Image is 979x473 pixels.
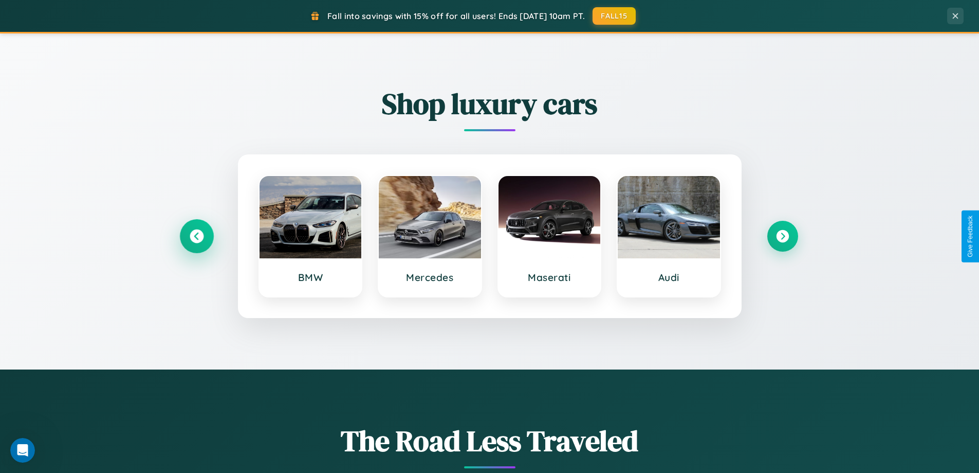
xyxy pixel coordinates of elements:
[389,271,471,284] h3: Mercedes
[181,421,798,461] h1: The Road Less Traveled
[270,271,352,284] h3: BMW
[967,216,974,257] div: Give Feedback
[593,7,636,25] button: FALL15
[628,271,710,284] h3: Audi
[181,84,798,124] h2: Shop luxury cars
[327,11,585,21] span: Fall into savings with 15% off for all users! Ends [DATE] 10am PT.
[509,271,590,284] h3: Maserati
[10,438,35,463] iframe: Intercom live chat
